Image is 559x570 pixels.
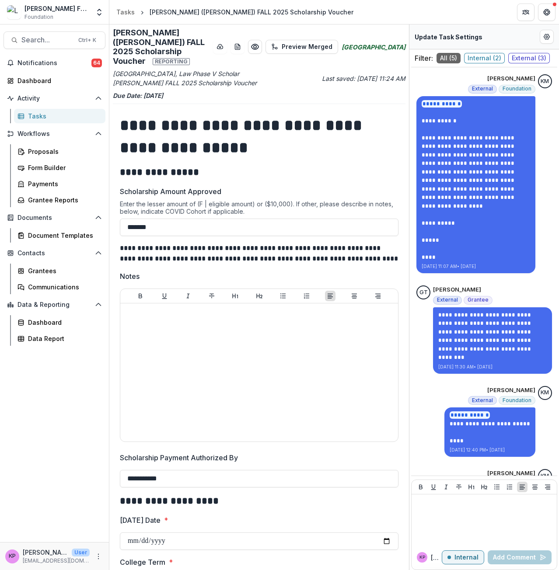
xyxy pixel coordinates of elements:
[21,36,73,44] span: Search...
[206,291,217,301] button: Strike
[503,397,531,403] span: Foundation
[325,291,335,301] button: Align Left
[77,35,98,45] div: Ctrl + K
[17,250,91,257] span: Contacts
[301,291,312,301] button: Ordered List
[540,30,554,44] button: Edit Form Settings
[373,291,383,301] button: Align Right
[530,482,540,492] button: Align Center
[28,266,98,275] div: Grantees
[93,3,105,21] button: Open entity switcher
[342,42,405,52] i: [GEOGRAPHIC_DATA]
[93,551,104,562] button: More
[541,473,549,479] div: Kate Morris
[248,40,262,54] button: Preview 95bd84e2-20a3-4d98-9fd5-439ecc2bfa23.pdf
[231,40,245,54] button: download-word-button
[28,163,98,172] div: Form Builder
[468,297,489,303] span: Grantee
[17,76,98,85] div: Dashboard
[28,147,98,156] div: Proposals
[120,200,398,219] div: Enter the lesser amount of (F | eligible amount) or ($10,000). If other, please describe in notes...
[3,31,105,49] button: Search...
[442,550,484,564] button: Internal
[433,285,481,294] p: [PERSON_NAME]
[466,482,477,492] button: Heading 1
[120,186,221,197] p: Scholarship Amount Approved
[14,160,105,175] a: Form Builder
[415,53,433,63] p: Filter:
[3,211,105,225] button: Open Documents
[14,315,105,330] a: Dashboard
[3,73,105,88] a: Dashboard
[120,515,161,525] p: [DATE] Date
[3,246,105,260] button: Open Contacts
[24,4,90,13] div: [PERSON_NAME] Fund for the Blind
[349,291,360,301] button: Align Center
[28,195,98,205] div: Grantee Reports
[17,130,91,138] span: Workflows
[487,74,535,83] p: [PERSON_NAME]
[17,59,91,67] span: Notifications
[113,91,405,100] p: Due Date: [DATE]
[441,482,451,492] button: Italicize
[14,228,105,243] a: Document Templates
[472,86,493,92] span: External
[464,53,505,63] span: Internal ( 2 )
[183,291,193,301] button: Italicize
[135,291,146,301] button: Bold
[419,555,425,560] div: Khanh Phan
[14,264,105,278] a: Grantees
[254,291,265,301] button: Heading 2
[3,56,105,70] button: Notifications64
[113,6,138,18] a: Tasks
[472,397,493,403] span: External
[14,280,105,294] a: Communications
[517,3,535,21] button: Partners
[17,214,91,222] span: Documents
[538,3,556,21] button: Get Help
[487,386,535,395] p: [PERSON_NAME]
[24,13,53,21] span: Foundation
[28,231,98,240] div: Document Templates
[14,177,105,191] a: Payments
[14,193,105,207] a: Grantee Reports
[422,263,530,270] p: [DATE] 11:07 AM • [DATE]
[454,554,479,561] p: Internal
[14,144,105,159] a: Proposals
[3,298,105,312] button: Open Data & Reporting
[17,95,91,102] span: Activity
[437,297,458,303] span: External
[487,469,535,478] p: [PERSON_NAME]
[17,301,91,309] span: Data & Reporting
[91,59,102,67] span: 64
[113,69,258,87] p: [GEOGRAPHIC_DATA], Law Phase V Scholar [PERSON_NAME] FALL 2025 Scholarship Voucher
[428,482,439,492] button: Underline
[278,291,288,301] button: Bullet List
[23,557,90,565] p: [EMAIL_ADDRESS][DOMAIN_NAME]
[492,482,502,492] button: Bullet List
[3,127,105,141] button: Open Workflows
[261,74,406,83] p: Last saved: [DATE] 11:24 AM
[23,548,68,557] p: [PERSON_NAME]
[438,364,547,370] p: [DATE] 11:30 AM • [DATE]
[504,482,515,492] button: Ordered List
[508,53,550,63] span: External ( 3 )
[3,91,105,105] button: Open Activity
[517,482,528,492] button: Align Left
[116,7,135,17] div: Tasks
[72,549,90,556] p: User
[9,553,16,559] div: Khanh Phan
[454,482,464,492] button: Strike
[120,452,238,463] p: Scholarship Payment Authorized By
[28,282,98,292] div: Communications
[120,557,165,567] p: College Term
[488,550,552,564] button: Add Comment
[230,291,241,301] button: Heading 1
[437,53,461,63] span: All ( 5 )
[431,553,442,562] p: [PERSON_NAME] P
[113,28,210,66] h2: [PERSON_NAME] ([PERSON_NAME]) FALL 2025 Scholarship Voucher
[541,79,549,84] div: Kate Morris
[150,7,353,17] div: [PERSON_NAME] ([PERSON_NAME]) FALL 2025 Scholarship Voucher
[419,290,428,295] div: Gary Thomas
[542,482,553,492] button: Align Right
